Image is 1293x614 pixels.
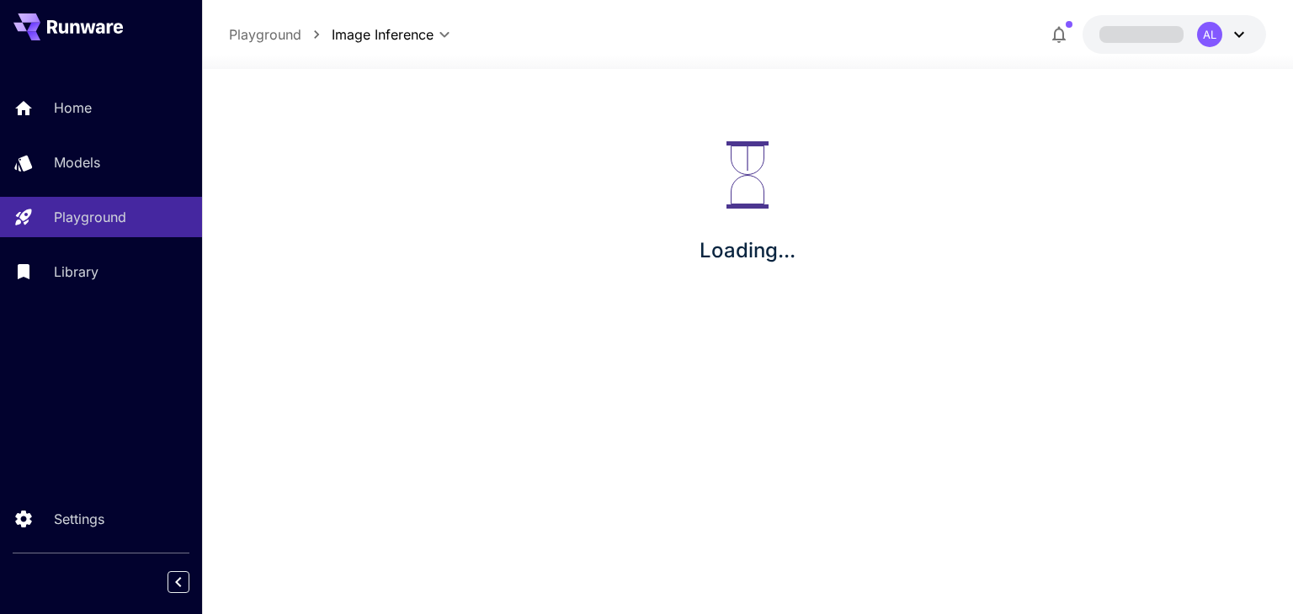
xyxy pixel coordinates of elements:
[1197,22,1222,47] div: AL
[54,509,104,529] p: Settings
[332,24,434,45] span: Image Inference
[54,207,126,227] p: Playground
[180,567,202,597] div: Collapse sidebar
[54,152,100,172] p: Models
[54,262,98,282] p: Library
[1083,15,1266,54] button: AL
[229,24,301,45] a: Playground
[168,571,189,593] button: Collapse sidebar
[700,236,795,266] p: Loading...
[54,98,92,118] p: Home
[229,24,332,45] nav: breadcrumb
